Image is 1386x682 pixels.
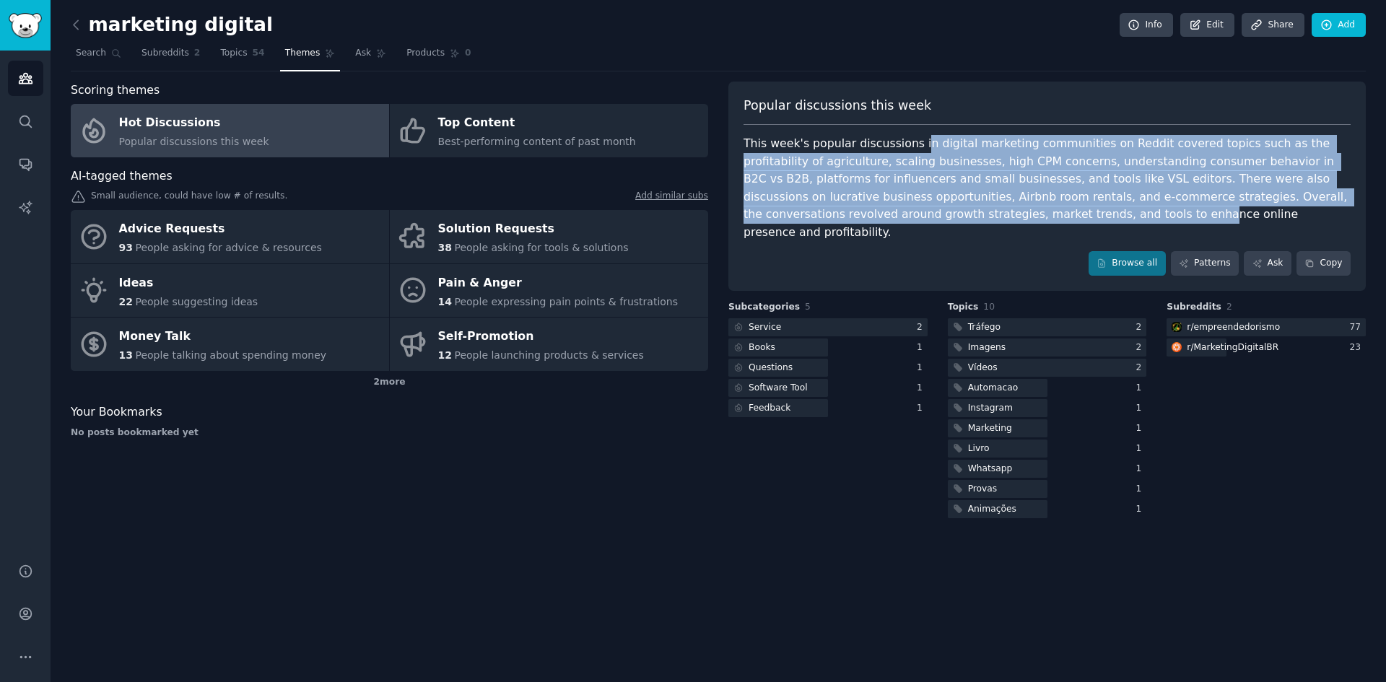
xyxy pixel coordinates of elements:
div: 23 [1349,341,1366,354]
span: Your Bookmarks [71,403,162,421]
div: 2 more [71,371,708,394]
img: GummySearch logo [9,13,42,38]
div: 1 [1136,382,1147,395]
div: Imagens [968,341,1006,354]
span: 93 [119,242,133,253]
span: 13 [119,349,133,361]
div: 1 [917,341,928,354]
div: Ideas [119,271,258,294]
div: 2 [1136,341,1147,354]
a: Vídeos2 [948,359,1147,377]
a: Automacao1 [948,379,1147,397]
div: Vídeos [968,362,998,375]
span: Ask [355,47,371,60]
span: People talking about spending money [135,349,326,361]
span: Search [76,47,106,60]
a: Browse all [1089,251,1166,276]
div: Marketing [968,422,1012,435]
a: Self-Promotion12People launching products & services [390,318,708,371]
span: Topics [220,47,247,60]
a: Marketing1 [948,419,1147,437]
span: AI-tagged themes [71,167,173,185]
div: Tráfego [968,321,1001,334]
img: MarketingDigitalBR [1172,342,1182,352]
div: No posts bookmarked yet [71,427,708,440]
a: Advice Requests93People asking for advice & resources [71,210,389,263]
span: Popular discussions this week [744,97,931,115]
span: Subreddits [1167,301,1221,314]
span: People expressing pain points & frustrations [454,296,678,307]
div: This week's popular discussions in digital marketing communities on Reddit covered topics such as... [744,135,1351,241]
div: Animações [968,503,1016,516]
span: Subreddits [141,47,189,60]
a: Ask [350,42,391,71]
div: 2 [1136,362,1147,375]
a: Solution Requests38People asking for tools & solutions [390,210,708,263]
a: Service2 [728,318,928,336]
div: r/ empreendedorismo [1187,321,1280,334]
div: Small audience, could have low # of results. [71,190,708,205]
div: 1 [1136,463,1147,476]
span: Subcategories [728,301,800,314]
div: 2 [1136,321,1147,334]
div: Automacao [968,382,1019,395]
span: People asking for advice & resources [135,242,321,253]
a: Provas1 [948,480,1147,498]
div: 2 [917,321,928,334]
a: Software Tool1 [728,379,928,397]
div: 1 [1136,442,1147,455]
div: Feedback [749,402,790,415]
a: Imagens2 [948,338,1147,357]
a: Livro1 [948,440,1147,458]
a: Info [1120,13,1173,38]
a: Books1 [728,338,928,357]
div: Provas [968,483,998,496]
span: Popular discussions this week [119,136,269,147]
span: 14 [438,296,452,307]
div: Advice Requests [119,218,322,241]
div: Pain & Anger [438,271,679,294]
a: Instagram1 [948,399,1147,417]
div: Questions [749,362,793,375]
a: Money Talk13People talking about spending money [71,318,389,371]
div: 1 [917,362,928,375]
a: Add [1312,13,1366,38]
div: Livro [968,442,990,455]
a: Animações1 [948,500,1147,518]
span: 38 [438,242,452,253]
button: Copy [1296,251,1351,276]
a: Hot DiscussionsPopular discussions this week [71,104,389,157]
span: 2 [1226,302,1232,312]
span: 54 [253,47,265,60]
a: Themes [280,42,341,71]
a: Add similar subs [635,190,708,205]
a: Tráfego2 [948,318,1147,336]
a: Edit [1180,13,1234,38]
a: Share [1242,13,1304,38]
span: 2 [194,47,201,60]
a: Ask [1244,251,1291,276]
a: empreendedorismor/empreendedorismo77 [1167,318,1366,336]
div: Self-Promotion [438,325,644,349]
a: MarketingDigitalBRr/MarketingDigitalBR23 [1167,338,1366,357]
a: Whatsapp1 [948,460,1147,478]
a: Patterns [1171,251,1239,276]
a: Top ContentBest-performing content of past month [390,104,708,157]
div: Instagram [968,402,1013,415]
div: Software Tool [749,382,808,395]
a: Products0 [401,42,476,71]
div: Solution Requests [438,218,629,241]
span: 0 [465,47,471,60]
span: People asking for tools & solutions [454,242,628,253]
a: Topics54 [215,42,269,71]
div: 1 [1136,483,1147,496]
span: 10 [983,302,995,312]
div: Whatsapp [968,463,1013,476]
span: Products [406,47,445,60]
div: 77 [1349,321,1366,334]
div: Top Content [438,112,636,135]
span: Topics [948,301,979,314]
div: Hot Discussions [119,112,269,135]
div: 1 [1136,402,1147,415]
div: 1 [917,382,928,395]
